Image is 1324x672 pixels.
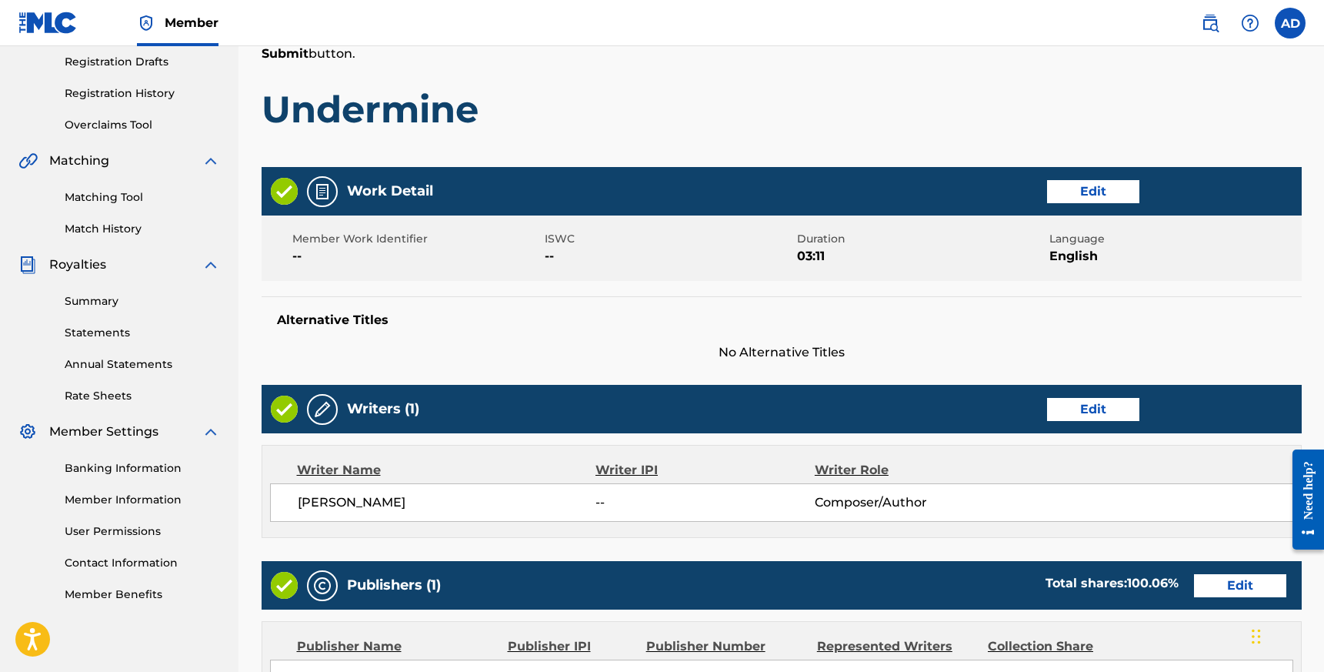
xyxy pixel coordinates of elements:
iframe: Chat Widget [1247,598,1324,672]
div: Publisher IPI [508,637,635,656]
img: search [1201,14,1219,32]
span: Matching [49,152,109,170]
a: Annual Statements [65,356,220,373]
img: Top Rightsholder [137,14,155,32]
div: Collection Share [988,637,1137,656]
div: Writer Name [297,461,596,480]
span: 100.06 % [1127,576,1179,590]
div: Help [1235,8,1266,38]
div: Writer Role [815,461,1014,480]
span: [PERSON_NAME] [298,493,596,512]
img: Matching [18,152,38,170]
a: Matching Tool [65,189,220,206]
div: Publisher Number [646,637,805,656]
img: help [1241,14,1259,32]
a: Public Search [1195,8,1226,38]
h5: Publishers (1) [347,577,441,594]
span: Member Work Identifier [292,231,541,247]
img: Member Settings [18,423,37,441]
span: -- [545,247,793,266]
img: Publishers [313,577,332,595]
a: Registration Drafts [65,54,220,70]
a: Member Information [65,492,220,508]
img: MLC Logo [18,12,78,34]
span: No Alternative Titles [262,343,1302,362]
div: User Menu [1275,8,1306,38]
div: Represented Writers [817,637,976,656]
img: Work Detail [313,182,332,201]
h5: Alternative Titles [277,313,1286,328]
div: Writer IPI [595,461,815,480]
a: Match History [65,221,220,237]
span: Member [165,14,218,32]
img: Valid [271,396,298,423]
span: 03:11 [797,247,1046,266]
div: Total shares: [1046,574,1179,593]
a: Statements [65,325,220,341]
h5: Writers (1) [347,400,419,418]
iframe: Resource Center [1281,438,1324,562]
span: Royalties [49,256,106,274]
button: Edit [1194,574,1286,597]
span: Language [1049,231,1298,247]
a: Member Benefits [65,587,220,603]
span: ISWC [545,231,793,247]
div: Drag [1252,613,1261,660]
img: expand [202,423,220,441]
strong: Submit [262,46,308,61]
a: Registration History [65,85,220,102]
img: expand [202,152,220,170]
div: Publisher Name [297,637,496,656]
a: Contact Information [65,555,220,571]
span: Composer/Author [815,493,1014,512]
img: Valid [271,178,298,205]
img: Royalties [18,256,37,274]
span: English [1049,247,1298,266]
img: Valid [271,572,298,599]
img: Writers [313,400,332,419]
a: Rate Sheets [65,388,220,404]
button: Edit [1047,398,1139,421]
img: expand [202,256,220,274]
span: Duration [797,231,1046,247]
a: User Permissions [65,523,220,540]
button: Edit [1047,180,1139,203]
a: Banking Information [65,460,220,476]
a: Summary [65,293,220,309]
h1: Undermine [262,86,1302,132]
a: Overclaims Tool [65,117,220,133]
span: -- [595,493,814,512]
h5: Work Detail [347,182,433,200]
span: -- [292,247,541,266]
span: Member Settings [49,423,158,441]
